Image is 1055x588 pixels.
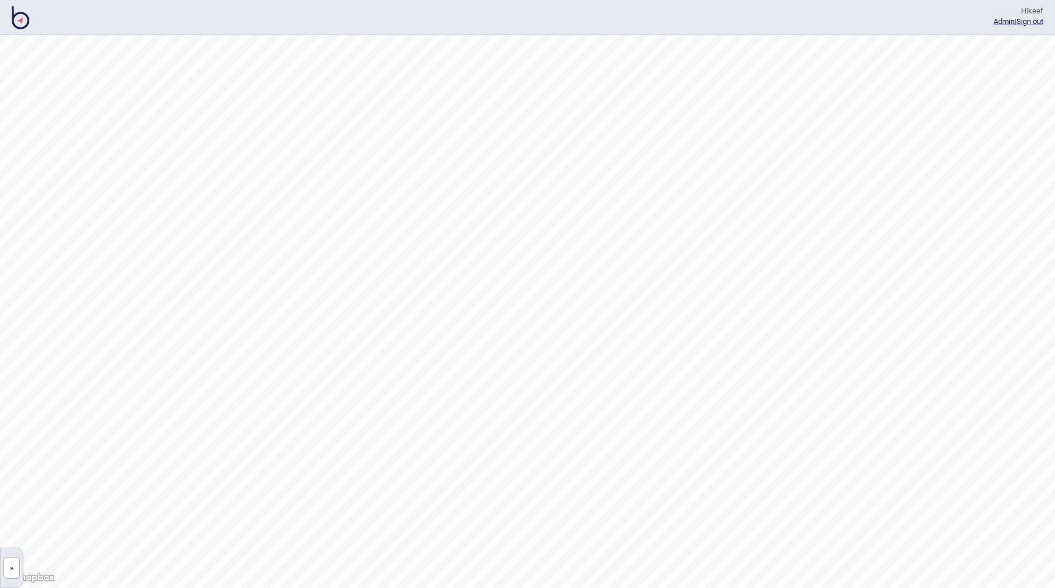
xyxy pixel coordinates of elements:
a: Mapbox logo [4,571,55,584]
button: Sign out [1016,17,1043,26]
div: Hi keef [993,6,1043,16]
a: » [1,560,23,573]
img: BindiMaps CMS [12,6,29,29]
button: » [4,557,20,579]
span: | [993,17,1016,26]
a: Admin [993,17,1015,26]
